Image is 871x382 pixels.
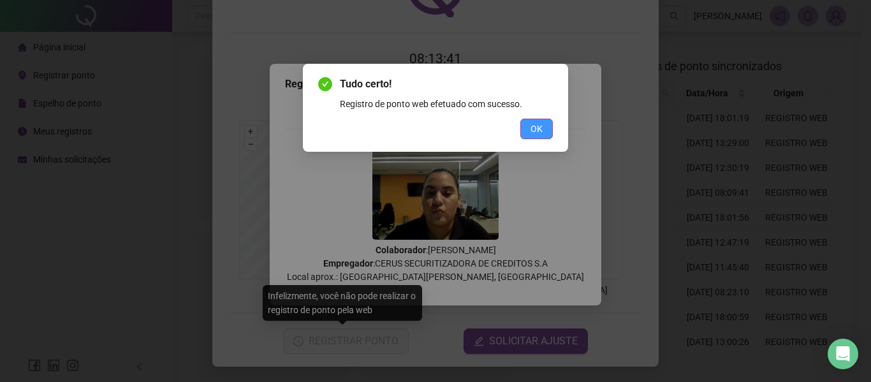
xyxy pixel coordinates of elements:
[520,119,553,139] button: OK
[828,339,858,369] div: Open Intercom Messenger
[318,77,332,91] span: check-circle
[531,122,543,136] span: OK
[340,97,553,111] div: Registro de ponto web efetuado com sucesso.
[340,77,553,92] span: Tudo certo!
